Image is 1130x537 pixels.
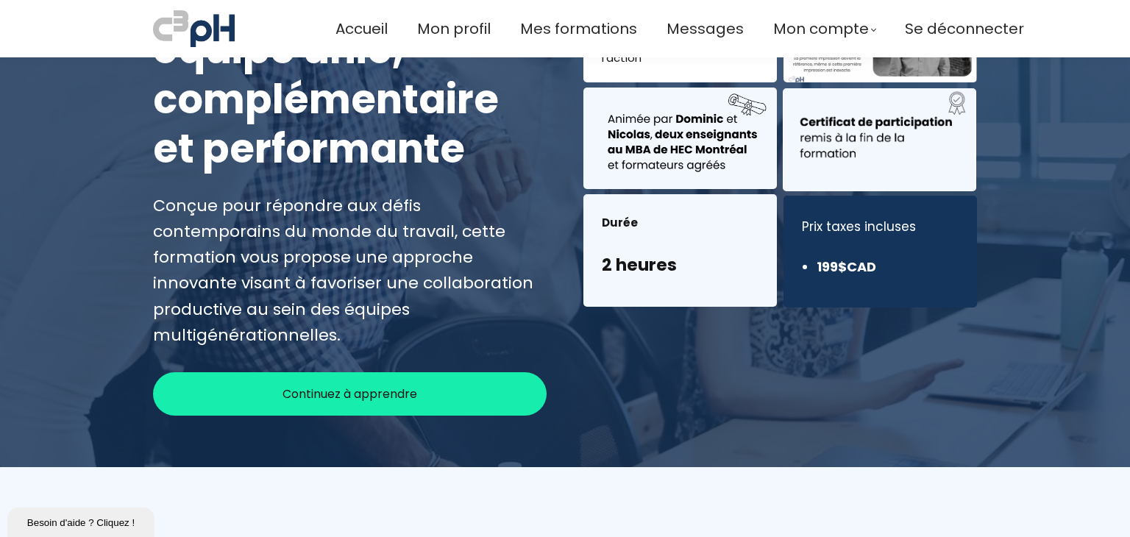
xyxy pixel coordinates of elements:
[602,215,638,230] font: Durée
[153,7,235,50] img: a70bc7685e0efc0bd0b04b3506828469.jpeg
[417,17,491,41] a: Mon profil
[602,253,677,277] font: 2 heures
[802,218,916,235] font: Prix ​​taxes incluses
[153,194,533,346] font: Conçue pour répondre aux défis contemporains du monde du travail, cette formation vous propose un...
[282,385,417,403] span: Continuez à apprendre
[905,17,1024,41] a: Se déconnecter
[7,505,157,537] iframe: chat widget
[520,17,637,41] a: Mes formations
[667,17,744,41] a: Messages
[773,17,869,41] span: Mon compte
[335,17,388,41] a: Accueil
[817,257,876,276] font: 199$CAD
